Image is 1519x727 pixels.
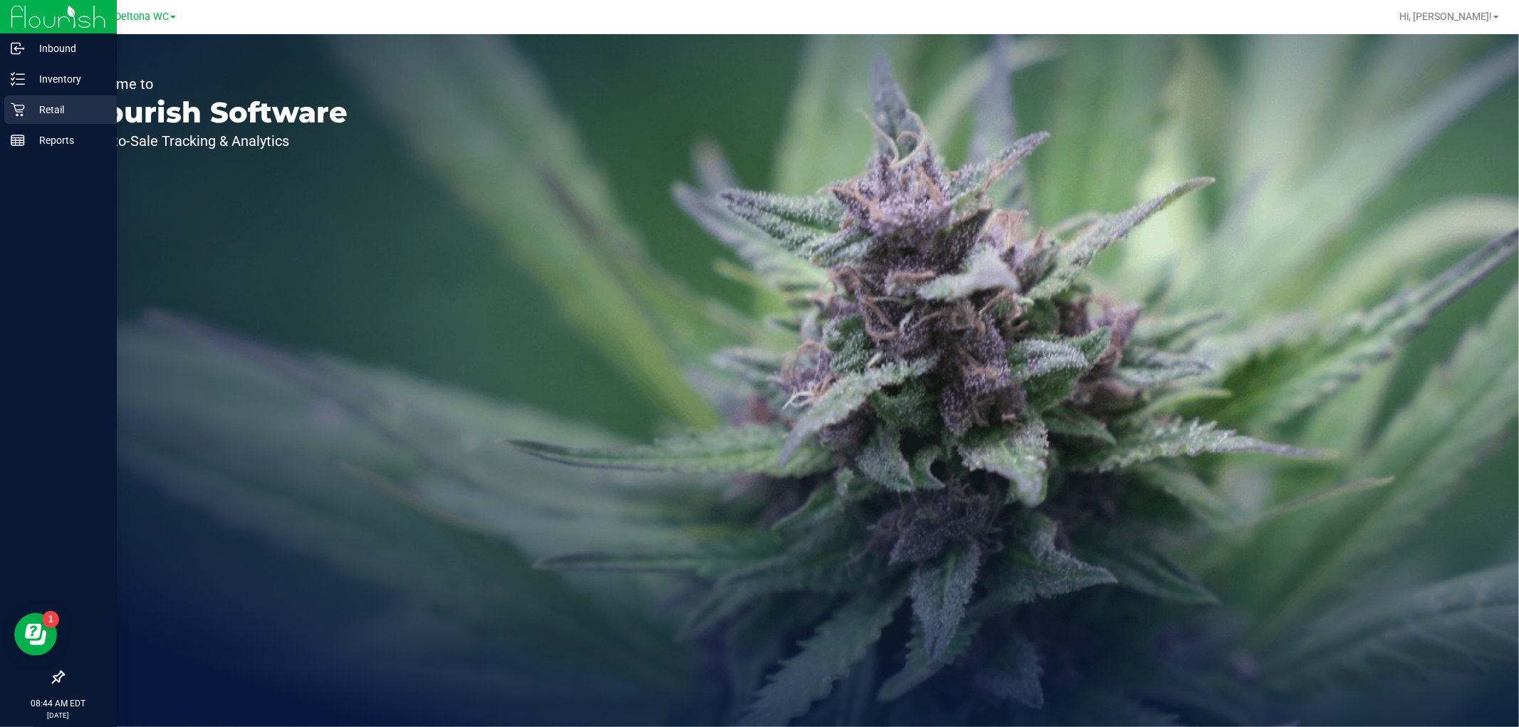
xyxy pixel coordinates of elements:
p: Inventory [25,70,110,88]
p: [DATE] [6,710,110,721]
inline-svg: Retail [11,103,25,117]
p: Reports [25,132,110,149]
p: Welcome to [77,77,348,91]
span: Hi, [PERSON_NAME]! [1399,11,1492,22]
p: Seed-to-Sale Tracking & Analytics [77,134,348,148]
inline-svg: Inventory [11,72,25,86]
p: 08:44 AM EDT [6,697,110,710]
inline-svg: Reports [11,133,25,147]
p: Retail [25,101,110,118]
p: Inbound [25,40,110,57]
inline-svg: Inbound [11,41,25,56]
p: Flourish Software [77,98,348,127]
iframe: Resource center unread badge [42,611,59,628]
iframe: Resource center [14,613,57,656]
span: Deltona WC [115,11,169,23]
